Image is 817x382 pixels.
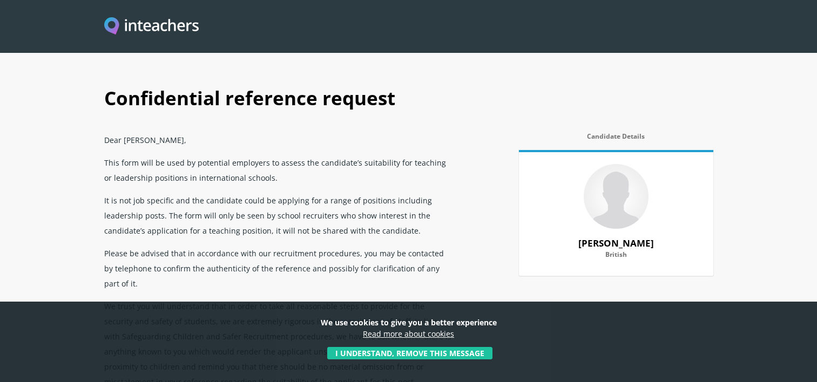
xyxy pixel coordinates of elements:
label: British [532,251,700,265]
p: Please be advised that in accordance with our recruitment procedures, you may be contacted by tel... [104,242,454,295]
img: Inteachers [104,17,199,36]
p: This form will be used by potential employers to assess the candidate’s suitability for teaching ... [104,151,454,189]
h1: Confidential reference request [104,76,713,128]
label: Candidate Details [519,133,713,147]
a: Visit this site's homepage [104,17,199,36]
p: Dear [PERSON_NAME], [104,128,454,151]
strong: [PERSON_NAME] [578,237,654,249]
strong: We use cookies to give you a better experience [321,317,497,328]
p: It is not job specific and the candidate could be applying for a range of positions including lea... [104,189,454,242]
button: I understand, remove this message [327,347,492,359]
img: 80299 [584,164,649,229]
a: Read more about cookies [363,329,454,339]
